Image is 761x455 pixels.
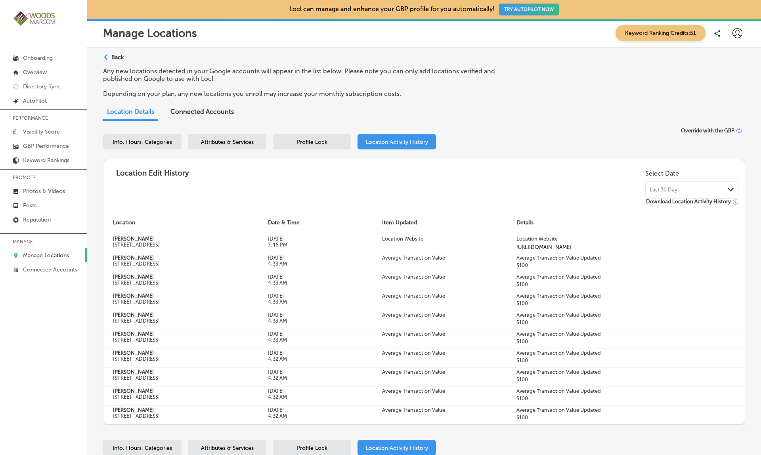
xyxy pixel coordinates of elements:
[382,388,446,394] p: Average Transaction Value
[645,170,679,177] label: Select Date
[113,394,189,400] p: 111 S 12th St, Suite A, Mount Vernon, WA 98274, US
[113,388,189,394] p: Chinn GYN
[516,415,528,421] p: $100
[268,293,319,299] p: Oct 14, 2025
[23,266,77,273] p: Connected Accounts
[103,90,520,97] p: Depending on your plan, any new locations you enroll may increase your monthly subscription costs.
[646,199,731,205] span: Download Location Activity History
[516,293,643,299] h5: Average Transaction Value Updated
[382,369,446,375] p: Average Transaction Value
[382,293,446,299] p: Average Transaction Value
[113,236,154,242] strong: [PERSON_NAME]
[111,54,124,61] p: Back
[113,350,154,356] strong: [PERSON_NAME]
[201,445,254,451] span: Attributes & Services
[258,212,372,234] th: Date & Time
[113,255,189,261] p: Chinn GYN
[516,300,528,306] p: $100
[366,139,428,145] span: Location Activity History
[113,337,189,343] p: 111 S 12th St, Suite A, Mount Vernon, WA 98274, US
[516,396,528,401] p: $100
[103,67,520,82] p: Any new locations detected in your Google accounts will appear in the list below. Please note you...
[268,337,319,343] p: 4:33 AM
[113,407,154,413] strong: [PERSON_NAME]
[113,445,172,451] span: Info, Hours, Categories
[268,369,319,375] p: Oct 14, 2025
[297,139,327,145] span: Profile Lock
[268,274,319,280] p: Oct 14, 2025
[113,255,154,261] strong: [PERSON_NAME]
[507,212,745,234] th: Details
[268,299,319,305] p: 4:33 AM
[23,188,65,195] p: Photos & Videos
[516,407,643,413] h5: Average Transaction Value Updated
[170,108,234,115] span: Connected Accounts
[113,369,154,375] strong: [PERSON_NAME]
[110,168,189,178] h3: Location Edit History
[113,312,154,318] strong: [PERSON_NAME]
[113,407,189,413] p: Chinn GYN
[113,312,189,318] p: Chinn GYN
[268,388,319,394] p: Oct 14, 2025
[113,293,154,299] strong: [PERSON_NAME]
[268,318,319,324] p: 4:33 AM
[268,375,319,381] p: 4:32 AM
[268,255,319,261] p: Oct 14, 2025
[382,255,446,261] p: Average Transaction Value
[268,407,319,413] p: Oct 14, 2025
[201,139,254,145] span: Attributes & Services
[382,407,446,413] p: Average Transaction Value
[516,377,528,382] p: $100
[23,97,47,104] p: AutoPilot
[616,25,706,41] span: Keyword Ranking Credits: 51
[23,202,36,209] p: Posts
[113,139,172,145] span: Info, Hours, Categories
[268,350,319,356] p: Oct 14, 2025
[516,338,528,344] p: $100
[113,274,189,280] p: Chinn GYN
[268,236,319,242] p: Oct 14, 2025
[499,4,559,15] button: TRY AUTOPILOT NOW
[382,331,446,337] p: Average Transaction Value
[268,413,319,419] p: 4:32 AM
[113,369,189,375] p: Chinn GYN
[373,212,507,234] th: Item Updated
[23,55,53,61] p: Onboarding
[113,356,189,362] p: 111 S 12th St, Suite A, Mount Vernon, WA 98274, US
[516,281,528,287] p: $100
[113,331,189,337] p: Chinn GYN
[516,331,643,337] h5: Average Transaction Value Updated
[516,312,643,318] h5: Average Transaction Value Updated
[113,331,154,337] strong: [PERSON_NAME]
[516,369,643,375] h5: Average Transaction Value Updated
[113,350,189,356] p: Chinn GYN
[113,388,154,394] strong: [PERSON_NAME]
[268,394,319,400] p: 4:32 AM
[516,388,643,394] h5: Average Transaction Value Updated
[113,293,189,299] p: Chinn GYN
[650,187,680,193] span: Last 30 Days
[13,10,56,27] img: 4a29b66a-e5ec-43cd-850c-b989ed1601aaLogo_Horizontal_BerryOlive_1000.jpg
[113,274,154,280] strong: [PERSON_NAME]
[516,243,571,251] div: [URL][DOMAIN_NAME]
[23,252,69,259] p: Manage Locations
[268,356,319,362] p: 4:32 AM
[268,331,319,337] p: Oct 14, 2025
[113,318,189,324] p: 111 S 12th St, Suite A, Mount Vernon, WA 98274, US
[297,445,327,451] span: Profile Lock
[382,312,446,318] p: Average Transaction Value
[268,261,319,267] p: 4:33 AM
[268,312,319,318] p: Oct 14, 2025
[113,242,189,248] p: 111 S 12th St, Suite A, Mount Vernon, WA 98274, US
[103,212,258,234] th: Location
[113,413,189,419] p: 111 S 12th St, Suite A, Mount Vernon, WA 98274, US
[681,128,734,134] span: Override with the GBP
[103,27,197,40] p: Manage Locations
[113,236,189,242] p: Chinn GYN
[268,280,319,286] p: 4:33 AM
[382,274,446,280] p: Average Transaction Value
[113,261,189,267] p: 111 S 12th St, Suite A, Mount Vernon, WA 98274, US
[113,375,189,381] p: 111 S 12th St, Suite A, Mount Vernon, WA 98274, US
[516,319,528,325] p: $100
[382,350,446,356] p: Average Transaction Value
